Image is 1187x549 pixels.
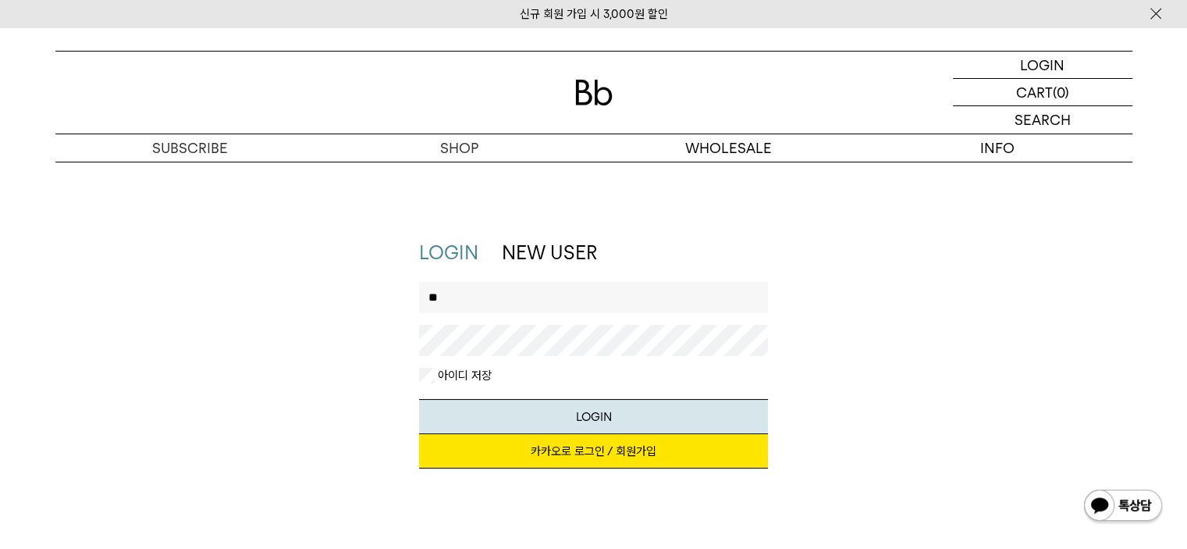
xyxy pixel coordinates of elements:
a: CART (0) [953,79,1132,106]
p: WHOLESALE [594,134,863,162]
a: LOGIN [953,52,1132,79]
label: 아이디 저장 [435,368,492,383]
button: LOGIN [419,399,768,434]
p: LOGIN [1020,52,1064,78]
a: SHOP [325,134,594,162]
p: (0) [1053,79,1069,105]
a: 카카오로 로그인 / 회원가입 [419,434,768,469]
img: 로고 [575,80,613,105]
a: 신규 회원 가입 시 3,000원 할인 [520,7,668,21]
a: NEW USER [502,241,597,264]
img: 카카오톡 채널 1:1 채팅 버튼 [1082,488,1164,526]
p: CART [1016,79,1053,105]
p: INFO [863,134,1132,162]
p: SEARCH [1015,106,1071,134]
a: LOGIN [419,241,478,264]
a: SUBSCRIBE [55,134,325,162]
